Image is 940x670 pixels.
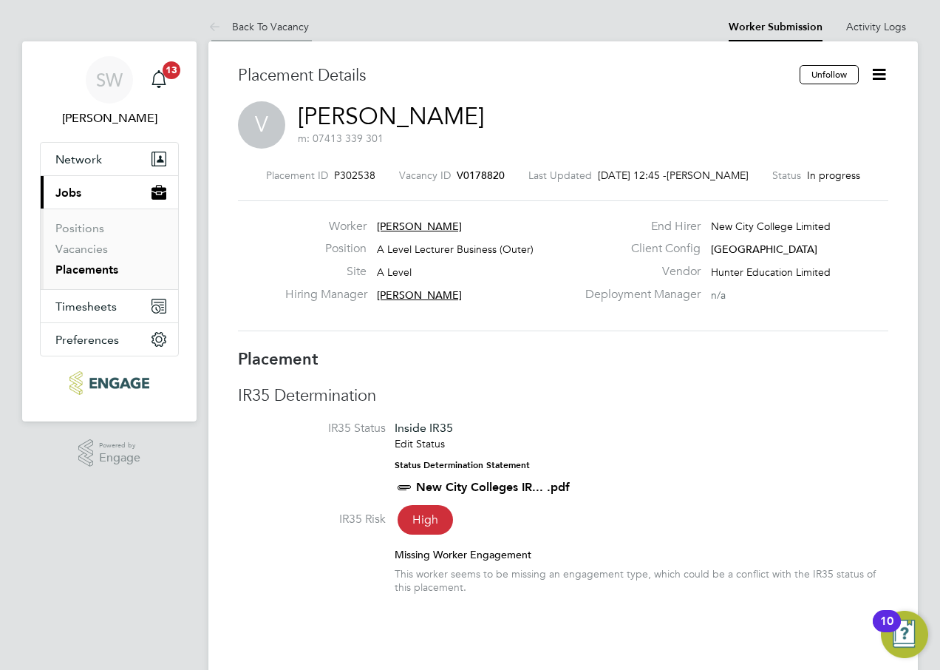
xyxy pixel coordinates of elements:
[41,143,178,175] button: Network
[55,300,117,314] span: Timesheets
[800,65,859,84] button: Unfollow
[377,243,534,256] span: A Level Lecturer Business (Outer)
[266,169,328,182] label: Placement ID
[238,349,319,369] b: Placement
[576,287,701,302] label: Deployment Manager
[711,265,831,279] span: Hunter Education Limited
[238,65,789,87] h3: Placement Details
[22,41,197,422] nav: Main navigation
[395,437,445,450] a: Edit Status
[40,371,179,395] a: Go to home page
[55,221,104,235] a: Positions
[298,132,384,145] span: m: 07413 339 301
[334,169,375,182] span: P302538
[416,480,570,494] a: New City Colleges IR... .pdf
[163,61,180,79] span: 13
[238,512,386,527] label: IR35 Risk
[285,287,367,302] label: Hiring Manager
[377,220,462,233] span: [PERSON_NAME]
[41,176,178,209] button: Jobs
[667,169,749,182] span: [PERSON_NAME]
[457,169,505,182] span: V0178820
[880,621,893,640] div: 10
[55,263,118,277] a: Placements
[395,460,530,470] strong: Status Determination Statement
[238,101,285,149] span: V
[377,288,462,302] span: [PERSON_NAME]
[807,169,860,182] span: In progress
[99,439,140,452] span: Powered by
[41,323,178,356] button: Preferences
[528,169,592,182] label: Last Updated
[55,242,108,256] a: Vacancies
[846,20,906,33] a: Activity Logs
[208,20,309,33] a: Back To Vacancy
[377,265,412,279] span: A Level
[55,186,81,200] span: Jobs
[285,264,367,280] label: Site
[711,243,817,256] span: [GEOGRAPHIC_DATA]
[576,219,701,234] label: End Hirer
[78,439,141,467] a: Powered byEngage
[41,209,178,289] div: Jobs
[40,109,179,127] span: Silka Warrick-Akerele
[40,56,179,127] a: SW[PERSON_NAME]
[395,567,888,594] div: This worker seems to be missing an engagement type, which could be a conflict with the IR35 statu...
[285,219,367,234] label: Worker
[711,288,726,302] span: n/a
[55,152,102,166] span: Network
[576,241,701,257] label: Client Config
[729,21,822,33] a: Worker Submission
[99,452,140,464] span: Engage
[238,385,888,407] h3: IR35 Determination
[881,611,928,658] button: Open Resource Center, 10 new notifications
[144,56,174,104] a: 13
[576,264,701,280] label: Vendor
[399,169,451,182] label: Vacancy ID
[69,371,149,395] img: ncclondon-logo-retina.png
[55,333,119,347] span: Preferences
[298,102,484,131] a: [PERSON_NAME]
[41,290,178,322] button: Timesheets
[238,421,386,436] label: IR35 Status
[395,548,888,561] div: Missing Worker Engagement
[285,241,367,257] label: Position
[772,169,801,182] label: Status
[395,421,453,435] span: Inside IR35
[598,169,667,182] span: [DATE] 12:45 -
[711,220,831,233] span: New City College Limited
[398,505,453,535] span: High
[96,70,123,89] span: SW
